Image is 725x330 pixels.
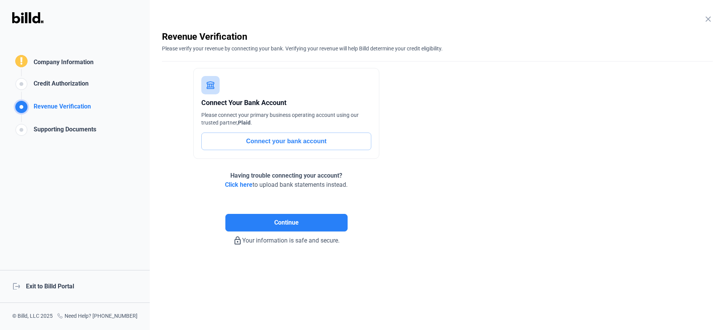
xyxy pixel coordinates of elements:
[201,111,371,126] div: Please connect your primary business operating account using our trusted partner, .
[12,282,20,290] mat-icon: logout
[201,133,371,150] button: Connect your bank account
[31,102,91,115] div: Revenue Verification
[225,181,252,188] span: Click here
[225,214,348,231] button: Continue
[31,125,96,137] div: Supporting Documents
[162,43,713,52] div: Please verify your revenue by connecting your bank. Verifying your revenue will help Billd determ...
[225,171,348,189] div: to upload bank statements instead.
[201,97,371,108] div: Connect Your Bank Account
[12,312,53,321] div: © Billd, LLC 2025
[31,58,94,69] div: Company Information
[233,236,242,245] mat-icon: lock_outline
[162,31,713,43] div: Revenue Verification
[704,15,713,24] mat-icon: close
[57,312,138,321] div: Need Help? [PHONE_NUMBER]
[162,231,411,245] div: Your information is safe and secure.
[12,12,44,23] img: Billd Logo
[31,79,89,92] div: Credit Authorization
[274,218,299,227] span: Continue
[238,120,251,126] span: Plaid
[230,172,342,179] span: Having trouble connecting your account?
